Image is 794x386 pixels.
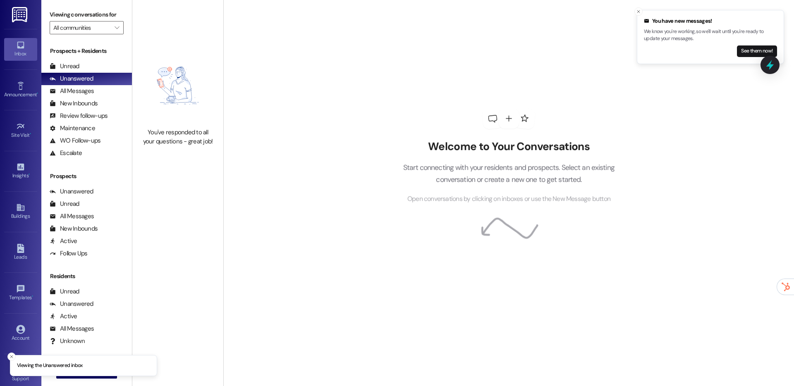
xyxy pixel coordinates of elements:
a: Site Visit • [4,119,37,142]
div: Unread [50,287,79,296]
a: Insights • [4,160,37,182]
a: Leads [4,241,37,264]
div: Escalate [50,149,82,157]
i:  [115,24,119,31]
img: empty-state [141,47,214,124]
p: We know you're working, so we'll wait until you're ready to update your messages. [644,28,777,43]
a: Account [4,322,37,345]
button: Close toast [634,7,643,16]
label: Viewing conversations for [50,8,124,21]
div: Unread [50,200,79,208]
div: Active [50,312,77,321]
span: • [37,91,38,96]
div: Prospects + Residents [41,47,132,55]
p: Start connecting with your residents and prospects. Select an existing conversation or create a n... [390,162,627,185]
div: All Messages [50,212,94,221]
span: • [29,172,30,177]
div: All Messages [50,324,94,333]
a: Buildings [4,200,37,223]
input: All communities [53,21,110,34]
div: Active [50,237,77,245]
div: Unknown [50,337,85,345]
a: Inbox [4,38,37,60]
span: Open conversations by clicking on inboxes or use the New Message button [407,194,610,204]
div: Residents [41,272,132,281]
p: Viewing the Unanswered inbox [17,362,83,369]
a: Templates • [4,282,37,304]
button: See them now! [737,45,777,57]
div: New Inbounds [50,224,98,233]
a: Support [4,363,37,385]
div: WO Follow-ups [50,136,100,145]
div: Unanswered [50,74,93,83]
div: Maintenance [50,124,95,133]
div: Unanswered [50,300,93,308]
div: New Inbounds [50,99,98,108]
button: Close toast [7,353,16,361]
div: You've responded to all your questions - great job! [141,128,214,146]
div: Review follow-ups [50,112,108,120]
div: You have new messages! [644,17,777,25]
h2: Welcome to Your Conversations [390,140,627,153]
span: • [30,131,31,137]
div: Unread [50,62,79,71]
div: All Messages [50,87,94,95]
img: ResiDesk Logo [12,7,29,22]
div: Prospects [41,172,132,181]
span: • [32,293,33,299]
div: Unanswered [50,187,93,196]
div: Follow Ups [50,249,88,258]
